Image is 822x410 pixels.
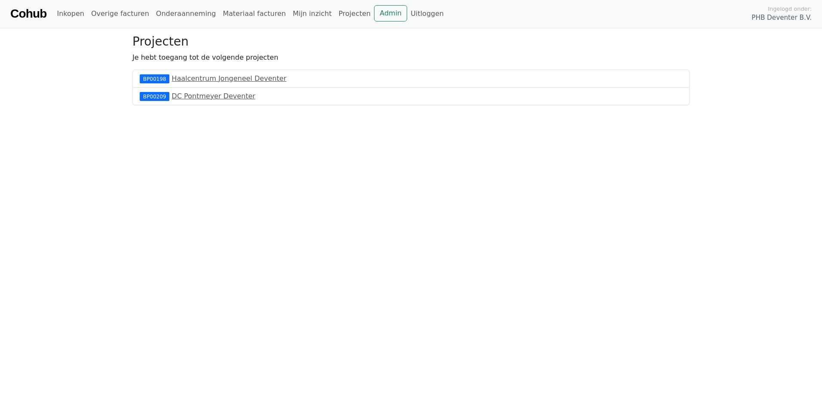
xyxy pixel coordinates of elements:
h3: Projecten [132,34,690,49]
div: BP00198 [140,74,169,83]
a: Onderaanneming [153,5,219,22]
a: Overige facturen [88,5,153,22]
a: Materiaal facturen [219,5,289,22]
a: Inkopen [53,5,87,22]
span: PHB Deventer B.V. [751,13,812,23]
a: Haalcentrum Jongeneel Deventer [172,74,286,83]
a: Projecten [335,5,374,22]
span: Ingelogd onder: [768,5,812,13]
div: BP00209 [140,92,169,101]
p: Je hebt toegang tot de volgende projecten [132,52,690,63]
a: Mijn inzicht [289,5,335,22]
a: DC Pontmeyer Deventer [172,92,255,100]
a: Cohub [10,3,46,24]
a: Uitloggen [407,5,447,22]
a: Admin [374,5,407,21]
